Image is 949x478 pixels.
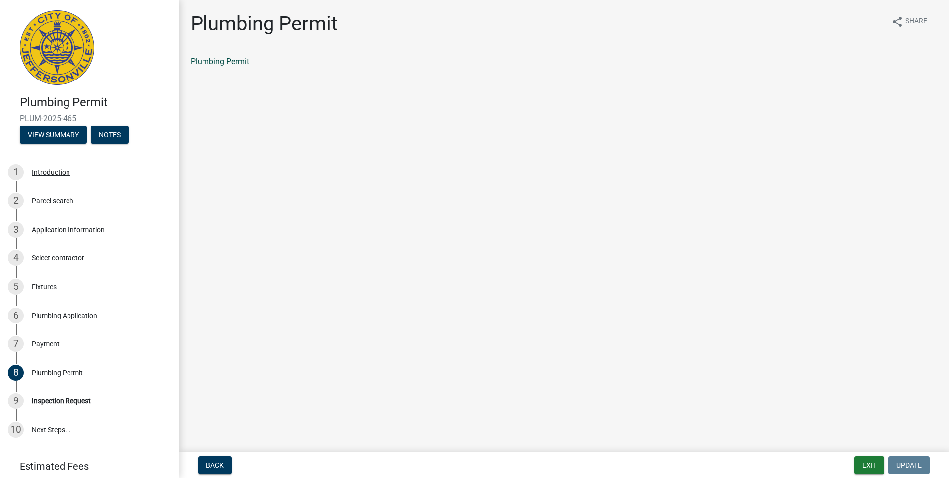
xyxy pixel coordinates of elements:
div: Fixtures [32,283,57,290]
h4: Plumbing Permit [20,95,171,110]
button: Update [888,456,930,474]
div: Introduction [32,169,70,176]
div: 3 [8,222,24,238]
button: View Summary [20,126,87,144]
div: Plumbing Permit [32,369,83,376]
span: Back [206,461,224,469]
span: Update [896,461,922,469]
div: 4 [8,250,24,266]
span: Share [905,16,927,28]
button: shareShare [883,12,935,31]
img: City of Jeffersonville, Indiana [20,10,94,85]
div: 7 [8,336,24,352]
button: Back [198,456,232,474]
div: Parcel search [32,197,73,204]
div: 2 [8,193,24,209]
div: 9 [8,393,24,409]
div: Inspection Request [32,398,91,404]
i: share [891,16,903,28]
div: 10 [8,422,24,438]
h1: Plumbing Permit [191,12,338,36]
div: Plumbing Application [32,312,97,319]
div: 6 [8,308,24,323]
div: Select contractor [32,254,84,261]
div: 5 [8,279,24,295]
wm-modal-confirm: Summary [20,131,87,139]
div: Application Information [32,226,105,233]
wm-modal-confirm: Notes [91,131,129,139]
div: 8 [8,365,24,381]
div: Payment [32,340,60,347]
div: 1 [8,164,24,180]
span: PLUM-2025-465 [20,114,159,123]
a: Estimated Fees [8,456,163,476]
a: Plumbing Permit [191,57,249,66]
button: Exit [854,456,884,474]
button: Notes [91,126,129,144]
